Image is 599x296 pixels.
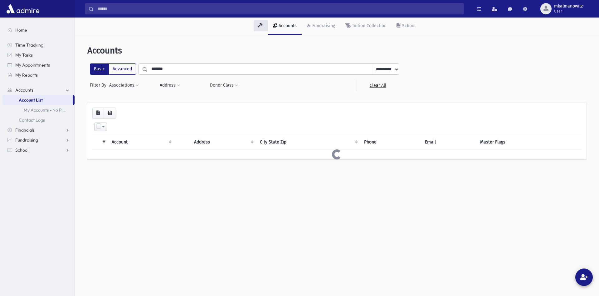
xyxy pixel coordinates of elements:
[340,18,392,35] a: Tuition Collection
[2,85,75,95] a: Accounts
[108,135,174,149] th: Account: activate to sort column ascending
[19,117,45,123] span: Contact Logs
[15,42,43,48] span: Time Tracking
[15,147,28,153] span: School
[356,80,399,91] a: Clear All
[15,127,35,133] span: Financials
[401,23,416,28] div: School
[351,23,387,28] div: Tuition Collection
[159,80,180,91] button: Address
[2,70,75,80] a: My Reports
[15,72,38,78] span: My Reports
[277,23,297,28] div: Accounts
[190,135,256,149] th: Address : activate to sort column ascending
[392,18,421,35] a: School
[360,135,421,149] th: Phone : activate to sort column ascending
[421,135,477,149] th: Email : activate to sort column ascending
[15,137,38,143] span: Fundraising
[90,63,109,75] label: Basic
[15,27,27,33] span: Home
[2,40,75,50] a: Time Tracking
[109,80,139,91] button: Associations
[268,18,302,35] a: Accounts
[2,125,75,135] a: Financials
[92,108,104,119] button: CSV
[15,52,33,58] span: My Tasks
[554,4,583,9] span: mkalmanowitz
[15,87,33,93] span: Accounts
[302,18,340,35] a: Fundraising
[104,108,116,119] button: Print
[554,9,583,14] span: User
[90,82,109,88] span: Filter By
[5,3,41,15] img: AdmirePro
[2,105,75,115] a: My Accounts - No Pledge Last 6 Months
[2,25,75,35] a: Home
[92,135,108,149] th: : activate to sort column descending
[90,63,136,75] div: FilterModes
[2,60,75,70] a: My Appointments
[476,135,582,149] th: Master Flags : activate to sort column ascending
[210,80,238,91] button: Donor Class
[109,63,136,75] label: Advanced
[94,3,464,14] input: Search
[19,97,43,103] span: Account List
[2,95,73,105] a: Account List
[2,115,75,125] a: Contact Logs
[2,135,75,145] a: Fundraising
[2,50,75,60] a: My Tasks
[87,45,122,56] span: Accounts
[15,62,50,68] span: My Appointments
[2,145,75,155] a: School
[311,23,335,28] div: Fundraising
[256,135,360,149] th: City State Zip : activate to sort column ascending
[174,135,190,149] th: : activate to sort column ascending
